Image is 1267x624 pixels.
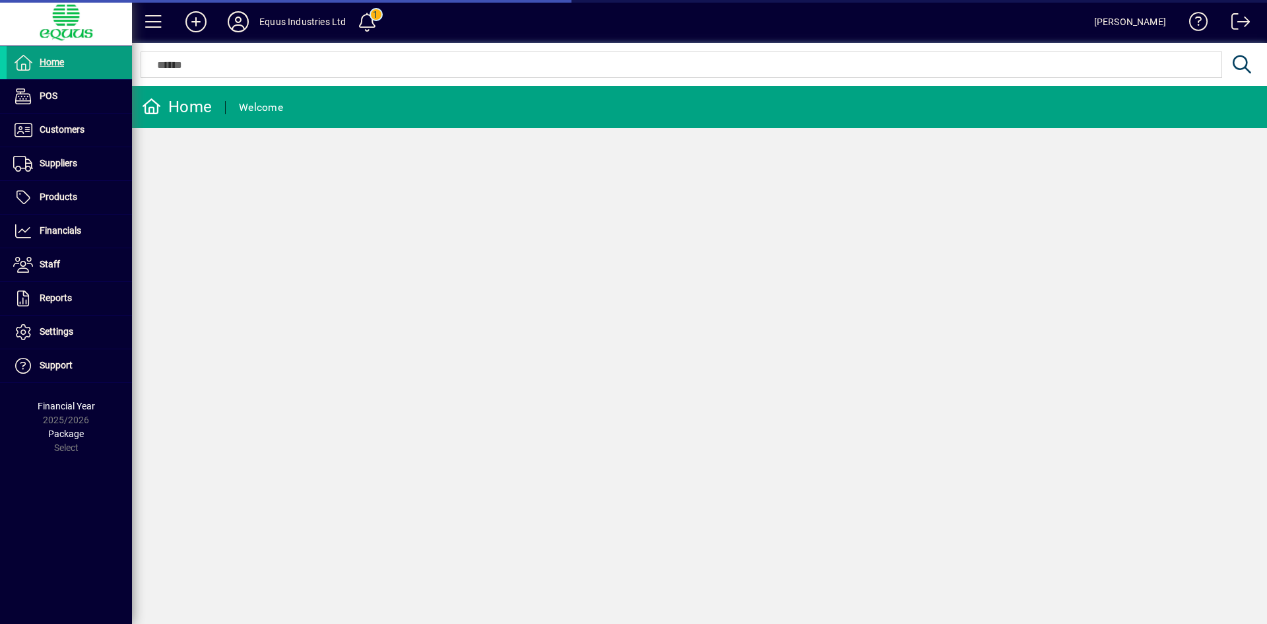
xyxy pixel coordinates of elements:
span: Package [48,429,84,439]
a: Reports [7,282,132,315]
div: [PERSON_NAME] [1094,11,1166,32]
button: Profile [217,10,259,34]
a: Products [7,181,132,214]
a: Settings [7,316,132,349]
span: Staff [40,259,60,269]
a: POS [7,80,132,113]
div: Equus Industries Ltd [259,11,346,32]
a: Financials [7,215,132,248]
span: Support [40,360,73,370]
span: Suppliers [40,158,77,168]
a: Staff [7,248,132,281]
span: POS [40,90,57,101]
span: Products [40,191,77,202]
button: Add [175,10,217,34]
span: Financials [40,225,81,236]
span: Reports [40,293,72,303]
a: Knowledge Base [1179,3,1208,46]
a: Logout [1221,3,1251,46]
div: Welcome [239,97,283,118]
div: Home [142,96,212,118]
span: Customers [40,124,84,135]
a: Suppliers [7,147,132,180]
a: Customers [7,114,132,147]
a: Support [7,349,132,382]
span: Settings [40,326,73,337]
span: Home [40,57,64,67]
span: Financial Year [38,401,95,411]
